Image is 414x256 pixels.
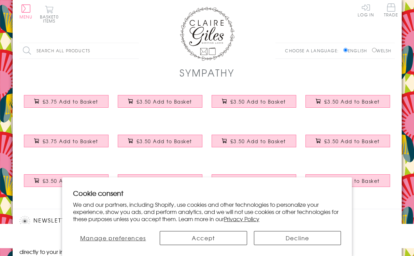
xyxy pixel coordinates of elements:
button: Menu [19,4,33,19]
a: Sympathy, Sorry, Thinking of you Card, Blue Star, Embellished with a padded star £3.50 Add to Basket [113,90,207,119]
button: Accept [160,231,247,245]
label: Welsh [372,48,391,54]
a: Sympathy Card, Flowers, Embellished with a colourful tassel £3.75 Add to Basket [19,130,113,159]
a: Sympathy, Sorry, Thinking of you Card, Flowers, Sorry for the loss of your pet £3.50 Add to Basket [301,169,395,199]
span: £3.50 Add to Basket [137,138,192,145]
span: Manage preferences [80,234,146,242]
span: Trade [384,3,398,17]
p: Choose a language: [285,48,342,54]
button: £3.75 Add to Basket [24,95,109,108]
span: Menu [19,14,33,20]
span: £3.50 Add to Basket [324,98,380,105]
input: Welsh [372,48,376,52]
span: £3.50 Add to Basket [43,177,98,184]
a: Trade [384,3,398,18]
h2: Cookie consent [73,188,341,198]
button: £3.50 Add to Basket [305,135,390,147]
button: £3.75 Add to Basket [24,135,109,147]
button: Manage preferences [73,231,153,245]
a: Sympathy Card, Sorry Thinking of you, White Flowers fabric butterfly Embellished £3.50 Add to Basket [113,169,207,199]
span: £3.50 Add to Basket [230,138,286,145]
span: £3.75 Add to Basket [43,98,98,105]
p: We and our partners, including Shopify, use cookies and other technologies to personalize your ex... [73,201,341,222]
button: £3.50 Add to Basket [212,174,296,187]
a: Sympathy, Sorry, Thinking of you Card, Watercolour, With Sympathy £3.50 Add to Basket [301,90,395,119]
a: Sympathy, Sorry, Thinking of you Card, Fern Flowers, Thoughts & Prayers £3.50 Add to Basket [207,90,301,119]
button: £3.50 Add to Basket [212,135,296,147]
span: £3.50 Add to Basket [324,138,380,145]
a: Log In [358,3,374,17]
span: £3.50 Add to Basket [230,98,286,105]
input: English [343,48,348,52]
img: Claire Giles Greetings Cards [180,7,234,61]
span: £3.75 Add to Basket [43,138,98,145]
button: £3.50 Add to Basket [305,174,390,187]
button: Basket0 items [40,5,59,23]
button: £3.50 Add to Basket [212,95,296,108]
button: £3.50 Add to Basket [118,135,202,147]
button: Decline [254,231,341,245]
input: Search all products [19,43,139,58]
a: Sympathy, Sorry, Thinking of you Card, Flowers, With Love £3.50 Add to Basket [301,130,395,159]
a: Sympathy, Sorry, Thinking of you Card, Flowers, Sorry £3.50 Add to Basket [19,169,113,199]
button: £3.50 Add to Basket [24,174,109,187]
a: Sympathy Card, Sorry, Thinking of you, Embellished with pompoms £3.75 Add to Basket [19,90,113,119]
h2: Newsletter [19,216,135,226]
span: £3.50 Add to Basket [324,177,380,184]
a: Sympathy, Sorry, Thinking of you Card, Heart, fabric butterfly Embellished £3.50 Add to Basket [113,130,207,159]
input: Search [132,43,139,58]
label: English [343,48,370,54]
a: Privacy Policy [224,215,259,223]
span: 0 items [43,14,59,24]
span: £3.50 Add to Basket [137,98,192,105]
button: £3.50 Add to Basket [118,95,202,108]
a: Sympathy Card, Sorry, Thinking of you, Sky & Clouds, Embossed and Foiled text £3.50 Add to Basket [207,130,301,159]
a: Sympathy, Sorry, Thinking of you Card, Flowers, Sympathy £3.50 Add to Basket [207,169,301,199]
button: £3.50 Add to Basket [118,174,202,187]
h1: Sympathy [180,66,234,80]
button: £3.50 Add to Basket [305,95,390,108]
